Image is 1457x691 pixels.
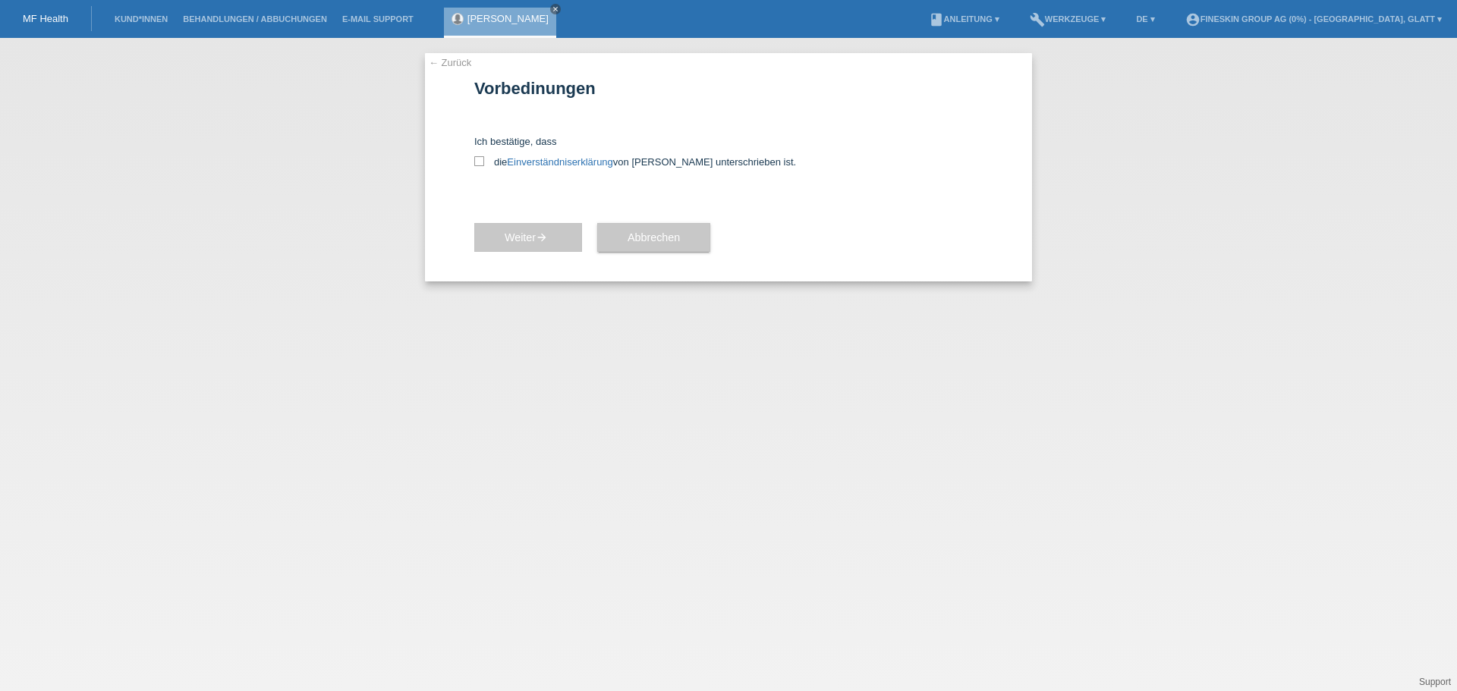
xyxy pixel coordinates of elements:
[505,231,552,243] span: Weiter
[552,5,559,13] i: close
[429,57,471,68] a: ← Zurück
[474,156,983,168] label: die von [PERSON_NAME] unterschrieben ist.
[107,14,175,24] a: Kund*innen
[921,14,1007,24] a: bookAnleitung ▾
[335,14,421,24] a: E-Mail Support
[628,231,680,243] span: Abbrechen
[1178,14,1449,24] a: account_circleFineSkin Group AG (0%) - [GEOGRAPHIC_DATA], Glatt ▾
[467,13,549,24] a: [PERSON_NAME]
[474,79,983,98] h1: Vorbedinungen
[1128,14,1162,24] a: DE ▾
[175,14,335,24] a: Behandlungen / Abbuchungen
[929,12,944,27] i: book
[536,231,548,243] i: arrow_forward
[1030,12,1045,27] i: build
[550,4,561,14] a: close
[23,13,68,24] a: MF Health
[1419,677,1451,687] a: Support
[1022,14,1114,24] a: buildWerkzeuge ▾
[474,136,983,168] div: Ich bestätige, dass
[474,223,582,252] button: Weiterarrow_forward
[507,156,612,168] a: Einverständniserklärung
[597,223,710,252] button: Abbrechen
[1185,12,1201,27] i: account_circle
